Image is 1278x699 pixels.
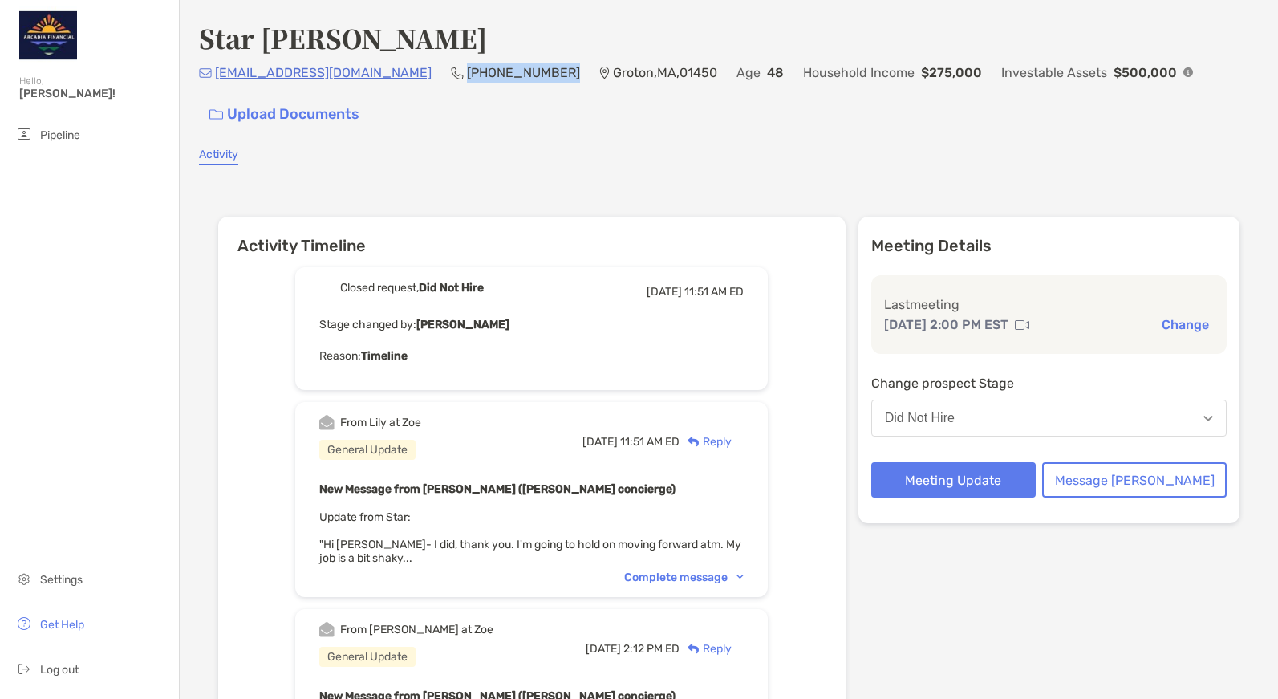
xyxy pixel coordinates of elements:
img: pipeline icon [14,124,34,144]
div: Reply [680,640,732,657]
p: Groton , MA , 01450 [613,63,717,83]
img: Reply icon [688,644,700,654]
span: Get Help [40,618,84,632]
div: Closed request, [340,281,484,295]
h4: Star [PERSON_NAME] [199,19,487,56]
b: Did Not Hire [419,281,484,295]
img: Chevron icon [736,575,744,579]
img: Open dropdown arrow [1203,416,1213,421]
img: Location Icon [599,67,610,79]
a: Activity [199,148,238,165]
p: Change prospect Stage [871,373,1227,393]
div: From Lily at Zoe [340,416,421,429]
img: Event icon [319,415,335,430]
img: Reply icon [688,437,700,447]
img: communication type [1015,319,1029,331]
div: Did Not Hire [885,411,955,425]
div: From [PERSON_NAME] at Zoe [340,623,493,636]
span: [PERSON_NAME]! [19,87,169,100]
img: Info Icon [1183,67,1193,77]
span: 11:51 AM ED [684,285,744,299]
p: [PHONE_NUMBER] [467,63,580,83]
h6: Activity Timeline [218,217,846,255]
p: $275,000 [921,63,982,83]
button: Meeting Update [871,462,1036,498]
p: Age [736,63,761,83]
span: [DATE] [586,642,621,656]
p: Stage changed by: [319,315,744,335]
a: Upload Documents [199,97,370,132]
img: Phone Icon [451,67,464,79]
div: Complete message [624,571,744,584]
img: logout icon [14,659,34,678]
div: General Update [319,440,416,460]
button: Message [PERSON_NAME] [1042,462,1227,498]
p: [EMAIL_ADDRESS][DOMAIN_NAME] [215,63,432,83]
p: Investable Assets [1001,63,1107,83]
span: [DATE] [647,285,682,299]
div: General Update [319,647,416,667]
img: Email Icon [199,68,212,78]
span: Log out [40,663,79,677]
span: Pipeline [40,128,80,142]
b: [PERSON_NAME] [416,318,509,331]
p: [DATE] 2:00 PM EST [884,315,1008,335]
span: 11:51 AM ED [620,435,680,449]
img: button icon [209,109,223,120]
span: 2:12 PM ED [623,642,680,656]
img: get-help icon [14,614,34,633]
button: Change [1157,316,1214,333]
p: Reason: [319,346,744,366]
b: Timeline [361,349,408,363]
p: 48 [767,63,784,83]
p: Household Income [803,63,915,83]
button: Did Not Hire [871,400,1227,437]
span: Settings [40,573,83,587]
img: Event icon [319,280,335,295]
b: New Message from [PERSON_NAME] ([PERSON_NAME] concierge) [319,482,676,496]
div: Reply [680,433,732,450]
p: Meeting Details [871,236,1227,256]
img: Zoe Logo [19,6,77,64]
span: Update from Star: "Hi [PERSON_NAME]- I did, thank you. I'm going to hold on moving forward atm. M... [319,510,741,565]
img: settings icon [14,569,34,588]
span: [DATE] [582,435,618,449]
img: Event icon [319,622,335,637]
p: $500,000 [1114,63,1177,83]
p: Last meeting [884,295,1214,315]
